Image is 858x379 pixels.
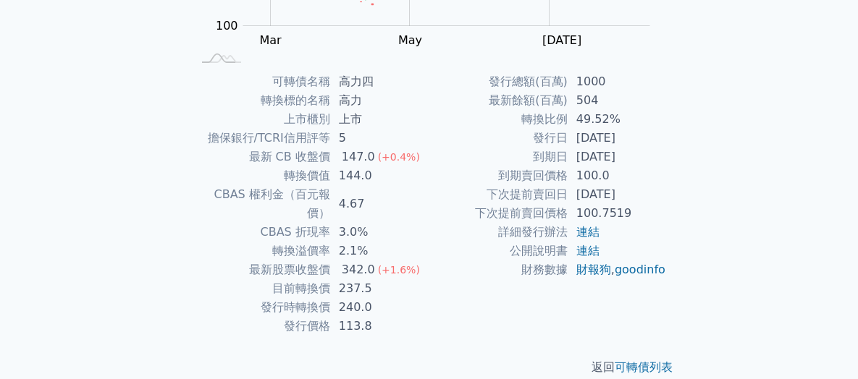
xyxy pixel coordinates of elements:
td: CBAS 折現率 [192,223,330,242]
td: 轉換價值 [192,166,330,185]
td: 100.7519 [568,204,667,223]
td: 2.1% [330,242,429,260]
td: 上市 [330,110,429,129]
td: 上市櫃別 [192,110,330,129]
td: , [568,260,667,279]
td: 擔保銀行/TCRI信用評等 [192,129,330,148]
td: 最新餘額(百萬) [429,91,568,110]
td: 到期賣回價格 [429,166,568,185]
td: 100.0 [568,166,667,185]
td: 發行日 [429,129,568,148]
td: 113.8 [330,317,429,336]
td: 240.0 [330,298,429,317]
a: 連結 [576,244,600,257]
td: 高力 [330,91,429,110]
div: 聊天小工具 [786,310,858,379]
td: 144.0 [330,166,429,185]
td: 237.5 [330,279,429,298]
td: 轉換標的名稱 [192,91,330,110]
a: 連結 [576,225,600,239]
div: 147.0 [339,148,378,166]
td: 3.0% [330,223,429,242]
a: goodinfo [615,263,665,276]
td: [DATE] [568,148,667,166]
iframe: Chat Widget [786,310,858,379]
div: 342.0 [339,260,378,279]
span: (+0.4%) [378,151,420,163]
td: 財務數據 [429,260,568,279]
td: 下次提前賣回日 [429,185,568,204]
td: 轉換比例 [429,110,568,129]
td: 最新股票收盤價 [192,260,330,279]
a: 財報狗 [576,263,611,276]
td: 最新 CB 收盤價 [192,148,330,166]
td: 1000 [568,72,667,91]
tspan: May [398,33,422,47]
td: 4.67 [330,185,429,223]
td: 詳細發行辦法 [429,223,568,242]
td: 發行總額(百萬) [429,72,568,91]
td: 轉換溢價率 [192,242,330,260]
td: 公開說明書 [429,242,568,260]
td: 發行價格 [192,317,330,336]
td: CBAS 權利金（百元報價） [192,185,330,223]
tspan: Mar [259,33,282,47]
td: [DATE] [568,185,667,204]
td: 發行時轉換價 [192,298,330,317]
p: 返回 [174,359,684,376]
td: 高力四 [330,72,429,91]
td: 到期日 [429,148,568,166]
td: [DATE] [568,129,667,148]
td: 504 [568,91,667,110]
td: 下次提前賣回價格 [429,204,568,223]
tspan: [DATE] [542,33,581,47]
td: 目前轉換價 [192,279,330,298]
td: 5 [330,129,429,148]
tspan: 100 [216,19,238,33]
span: (+1.6%) [378,264,420,276]
td: 可轉債名稱 [192,72,330,91]
td: 49.52% [568,110,667,129]
a: 可轉債列表 [615,360,673,374]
